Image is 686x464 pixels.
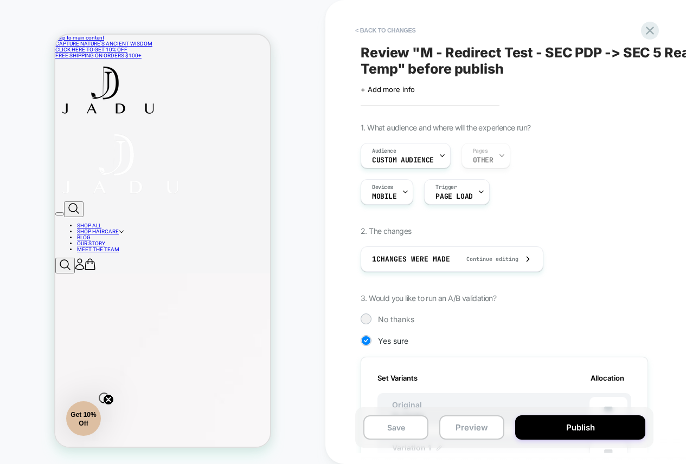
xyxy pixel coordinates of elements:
[378,336,408,345] span: Yes sure
[361,123,530,132] span: 1. What audience and where will the experience run?
[361,226,412,236] span: 2. The changes
[361,85,415,94] span: + Add more info
[350,22,421,39] button: < Back to changes
[372,193,396,200] span: MOBILE
[22,212,64,218] a: MEET THE TEAM
[22,188,46,194] a: SHOP ALL
[456,256,518,263] span: Continue editing
[363,415,428,440] button: Save
[9,167,28,182] button: Search
[372,147,396,155] span: Audience
[22,200,35,206] a: BLOG
[372,156,434,164] span: Custom Audience
[435,193,472,200] span: Page Load
[439,415,504,440] button: Preview
[378,315,414,324] span: No thanks
[372,184,393,191] span: Devices
[515,415,645,440] button: Publish
[20,231,29,237] a: Account
[22,194,69,200] a: SHOP HAIRCARE
[361,293,496,303] span: 3. Would you like to run an A/B validation?
[22,206,50,212] a: OUR STORY
[377,374,418,382] span: Set Variants
[11,367,46,401] div: Get 10% OffClose teaser
[15,376,41,393] span: Get 10% Off
[43,358,54,369] button: Close teaser
[591,374,624,382] span: Allocation
[435,184,457,191] span: Trigger
[372,254,450,264] span: 1 Changes were made
[381,400,433,409] span: Original
[29,231,40,237] a: Cart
